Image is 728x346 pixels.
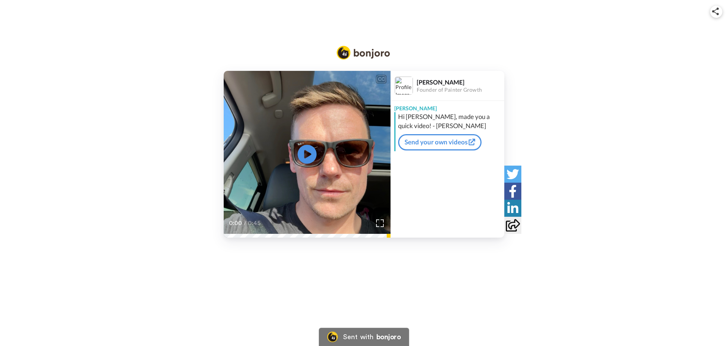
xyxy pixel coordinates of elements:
[398,112,502,130] div: Hi [PERSON_NAME], made you a quick video! - [PERSON_NAME]
[337,46,390,59] img: Bonjoro Logo
[248,219,261,228] span: 0:45
[244,219,246,228] span: /
[395,77,413,95] img: Profile Image
[398,134,482,150] a: Send your own videos
[229,219,242,228] span: 0:00
[391,101,504,112] div: [PERSON_NAME]
[712,8,719,15] img: ic_share.svg
[417,87,504,93] div: Founder of Painter Growth
[417,78,504,86] div: [PERSON_NAME]
[376,219,384,227] img: Full screen
[377,75,386,83] div: CC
